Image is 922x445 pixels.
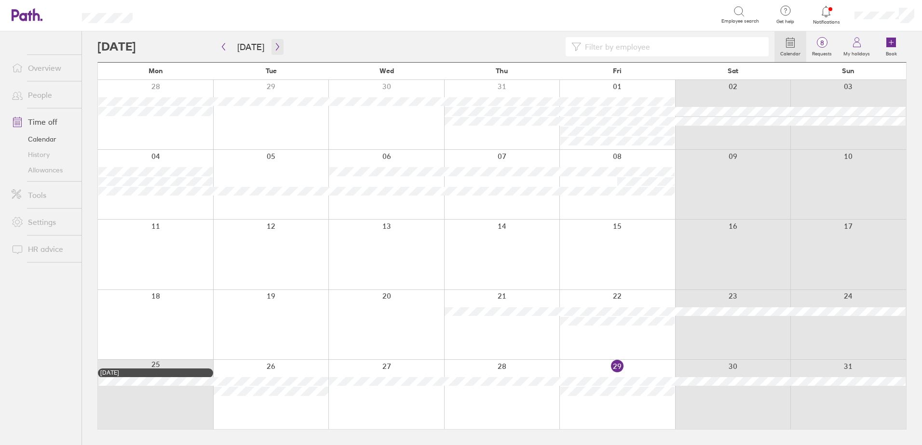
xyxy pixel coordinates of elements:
a: People [4,85,81,105]
label: Requests [806,48,838,57]
span: Mon [149,67,163,75]
a: Overview [4,58,81,78]
div: [DATE] [100,369,211,376]
a: Calendar [4,131,81,147]
div: Search [159,10,183,19]
label: My holidays [838,48,876,57]
span: Get help [770,19,801,25]
span: Fri [613,67,622,75]
button: [DATE] [230,39,272,55]
a: History [4,147,81,162]
a: Time off [4,112,81,131]
a: My holidays [838,31,876,62]
span: Notifications [811,19,842,25]
a: HR advice [4,239,81,259]
span: Employee search [721,18,759,24]
a: Allowances [4,162,81,178]
span: Wed [380,67,394,75]
span: Thu [496,67,508,75]
span: Sun [842,67,854,75]
a: Settings [4,212,81,232]
span: Tue [266,67,277,75]
a: Notifications [811,5,842,25]
label: Calendar [774,48,806,57]
span: Sat [728,67,738,75]
input: Filter by employee [581,38,763,56]
span: 8 [806,39,838,47]
a: 8Requests [806,31,838,62]
a: Book [876,31,907,62]
a: Tools [4,185,81,205]
label: Book [880,48,903,57]
a: Calendar [774,31,806,62]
